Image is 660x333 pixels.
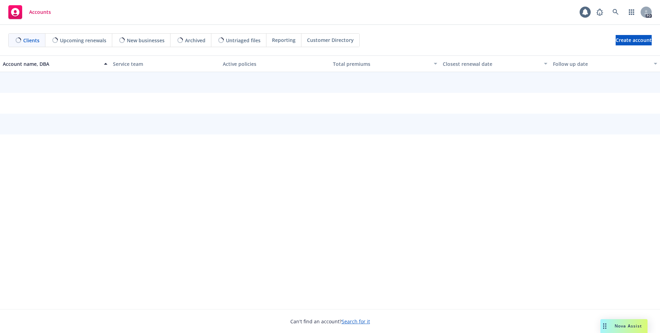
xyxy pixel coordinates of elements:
[342,318,370,325] a: Search for it
[600,319,648,333] button: Nova Assist
[127,37,165,44] span: New businesses
[23,37,39,44] span: Clients
[615,323,642,329] span: Nova Assist
[307,36,354,44] span: Customer Directory
[60,37,106,44] span: Upcoming renewals
[272,36,296,44] span: Reporting
[600,319,609,333] div: Drag to move
[110,55,220,72] button: Service team
[553,60,650,68] div: Follow up date
[6,2,54,22] a: Accounts
[3,60,100,68] div: Account name, DBA
[220,55,330,72] button: Active policies
[625,5,639,19] a: Switch app
[616,35,652,45] a: Create account
[185,37,205,44] span: Archived
[609,5,623,19] a: Search
[616,34,652,47] span: Create account
[593,5,607,19] a: Report a Bug
[113,60,218,68] div: Service team
[440,55,550,72] button: Closest renewal date
[443,60,540,68] div: Closest renewal date
[223,60,327,68] div: Active policies
[226,37,261,44] span: Untriaged files
[330,55,440,72] button: Total premiums
[333,60,430,68] div: Total premiums
[290,318,370,325] span: Can't find an account?
[29,9,51,15] span: Accounts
